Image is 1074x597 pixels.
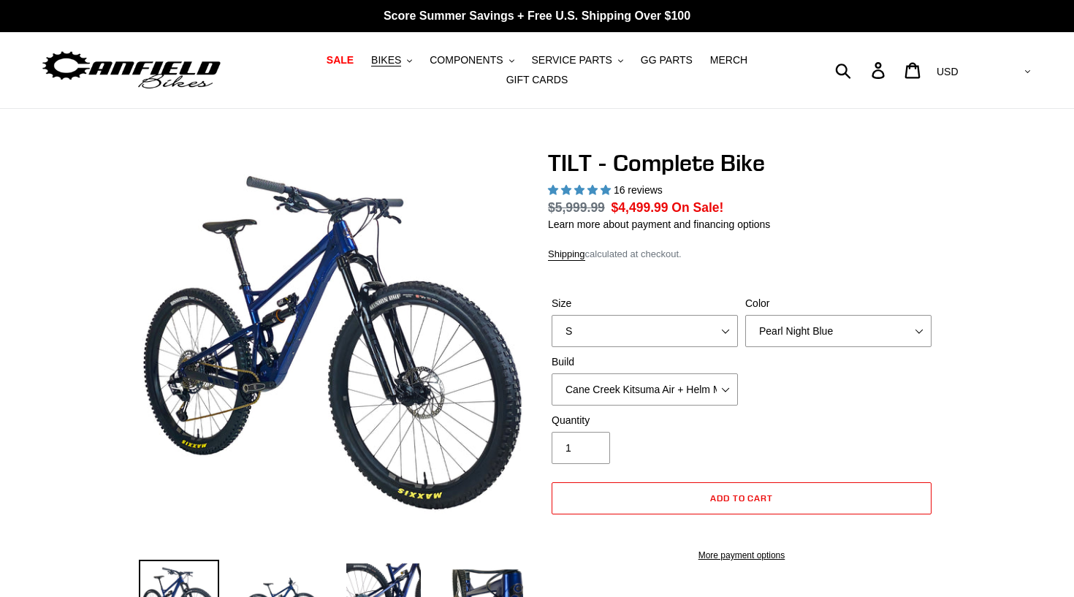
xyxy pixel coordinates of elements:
[843,54,880,86] input: Search
[422,50,521,70] button: COMPONENTS
[499,70,576,90] a: GIFT CARDS
[40,47,223,94] img: Canfield Bikes
[710,493,774,503] span: Add to cart
[552,296,738,311] label: Size
[506,74,568,86] span: GIFT CARDS
[612,200,669,215] span: $4,499.99
[641,54,693,66] span: GG PARTS
[614,184,663,196] span: 16 reviews
[710,54,747,66] span: MERCH
[552,549,932,562] a: More payment options
[548,247,935,262] div: calculated at checkout.
[745,296,932,311] label: Color
[364,50,419,70] button: BIKES
[524,50,630,70] button: SERVICE PARTS
[552,482,932,514] button: Add to cart
[633,50,700,70] a: GG PARTS
[548,248,585,261] a: Shipping
[531,54,612,66] span: SERVICE PARTS
[142,152,523,533] img: TILT - Complete Bike
[548,184,614,196] span: 5.00 stars
[327,54,354,66] span: SALE
[671,198,723,217] span: On Sale!
[548,200,605,215] s: $5,999.99
[552,354,738,370] label: Build
[548,218,770,230] a: Learn more about payment and financing options
[703,50,755,70] a: MERCH
[552,413,738,428] label: Quantity
[371,54,401,66] span: BIKES
[319,50,361,70] a: SALE
[430,54,503,66] span: COMPONENTS
[548,149,935,177] h1: TILT - Complete Bike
